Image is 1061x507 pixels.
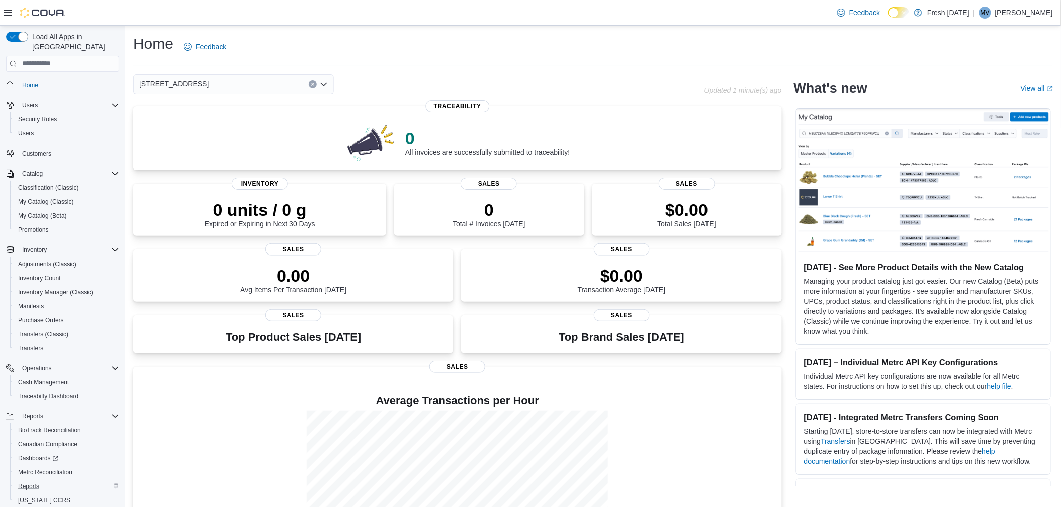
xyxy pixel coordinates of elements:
[309,80,317,88] button: Clear input
[804,357,1042,367] h3: [DATE] – Individual Metrc API Key Configurations
[18,274,61,282] span: Inventory Count
[28,32,119,52] span: Load All Apps in [GEOGRAPHIC_DATA]
[18,330,68,338] span: Transfers (Classic)
[973,7,975,19] p: |
[1021,84,1053,92] a: View allExternal link
[18,168,47,180] button: Catalog
[14,258,119,270] span: Adjustments (Classic)
[18,316,64,324] span: Purchase Orders
[18,426,81,434] span: BioTrack Reconciliation
[10,126,123,140] button: Users
[2,146,123,161] button: Customers
[979,7,991,19] div: Matt Vaughn
[426,100,489,112] span: Traceability
[14,224,119,236] span: Promotions
[14,224,53,236] a: Promotions
[22,412,43,420] span: Reports
[14,494,119,506] span: Washington CCRS
[141,395,774,407] h4: Average Transactions per Hour
[18,344,43,352] span: Transfers
[10,437,123,451] button: Canadian Compliance
[2,78,123,92] button: Home
[14,376,73,388] a: Cash Management
[18,99,42,111] button: Users
[14,466,76,478] a: Metrc Reconciliation
[240,266,346,286] p: 0.00
[14,286,119,298] span: Inventory Manager (Classic)
[22,150,51,158] span: Customers
[18,79,42,91] a: Home
[18,79,119,91] span: Home
[14,494,74,506] a: [US_STATE] CCRS
[18,184,79,192] span: Classification (Classic)
[10,299,123,313] button: Manifests
[18,362,119,374] span: Operations
[265,243,321,256] span: Sales
[20,8,65,18] img: Cova
[133,34,173,54] h1: Home
[2,409,123,423] button: Reports
[821,437,850,445] a: Transfers
[453,200,525,228] div: Total # Invoices [DATE]
[18,198,74,206] span: My Catalog (Classic)
[22,170,43,178] span: Catalog
[804,371,1042,391] p: Individual Metrc API key configurations are now available for all Metrc states. For instructions ...
[405,128,570,156] div: All invoices are successfully submitted to traceability!
[14,342,47,354] a: Transfers
[18,302,44,310] span: Manifests
[18,260,76,268] span: Adjustments (Classic)
[196,42,226,52] span: Feedback
[794,80,867,96] h2: What's new
[18,115,57,123] span: Security Roles
[139,78,209,90] span: [STREET_ADDRESS]
[987,382,1011,390] a: help file
[804,426,1042,466] p: Starting [DATE], store-to-store transfers can now be integrated with Metrc using in [GEOGRAPHIC_D...
[18,226,49,234] span: Promotions
[559,331,684,343] h3: Top Brand Sales [DATE]
[14,300,48,312] a: Manifests
[14,314,119,326] span: Purchase Orders
[594,309,650,321] span: Sales
[14,286,97,298] a: Inventory Manager (Classic)
[14,210,71,222] a: My Catalog (Beta)
[461,178,517,190] span: Sales
[18,454,58,462] span: Dashboards
[14,480,119,492] span: Reports
[981,7,990,19] span: MV
[405,128,570,148] p: 0
[18,440,77,448] span: Canadian Compliance
[10,341,123,355] button: Transfers
[10,375,123,389] button: Cash Management
[10,327,123,341] button: Transfers (Classic)
[14,480,43,492] a: Reports
[14,342,119,354] span: Transfers
[14,424,119,436] span: BioTrack Reconciliation
[10,209,123,223] button: My Catalog (Beta)
[10,112,123,126] button: Security Roles
[18,244,119,256] span: Inventory
[18,410,119,422] span: Reports
[14,127,119,139] span: Users
[10,313,123,327] button: Purchase Orders
[22,246,47,254] span: Inventory
[18,244,51,256] button: Inventory
[2,98,123,112] button: Users
[10,465,123,479] button: Metrc Reconciliation
[14,438,81,450] a: Canadian Compliance
[888,7,909,18] input: Dark Mode
[10,479,123,493] button: Reports
[320,80,328,88] button: Open list of options
[804,412,1042,422] h3: [DATE] - Integrated Metrc Transfers Coming Soon
[578,266,666,294] div: Transaction Average [DATE]
[578,266,666,286] p: $0.00
[10,285,123,299] button: Inventory Manager (Classic)
[205,200,315,220] p: 0 units / 0 g
[429,361,485,373] span: Sales
[18,129,34,137] span: Users
[14,328,119,340] span: Transfers (Classic)
[240,266,346,294] div: Avg Items Per Transaction [DATE]
[658,200,716,228] div: Total Sales [DATE]
[10,257,123,271] button: Adjustments (Classic)
[180,37,230,57] a: Feedback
